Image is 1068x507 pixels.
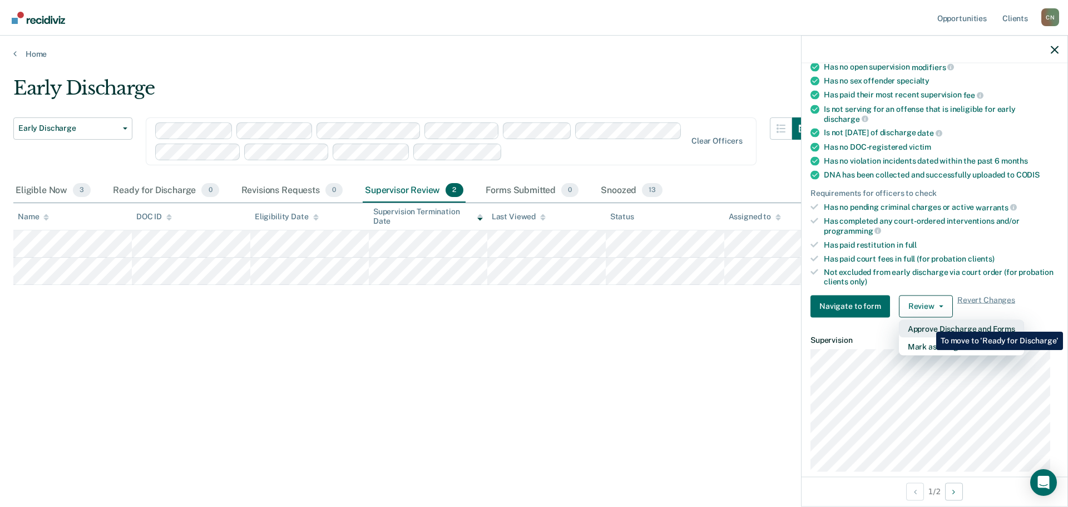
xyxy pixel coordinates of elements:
[917,129,942,137] span: date
[18,124,118,133] span: Early Discharge
[957,295,1015,317] span: Revert Changes
[599,179,665,203] div: Snoozed
[802,476,1067,506] div: 1 / 2
[976,203,1017,211] span: warrants
[18,212,49,221] div: Name
[899,295,953,317] button: Review
[899,337,1024,355] button: Mark as Ineligible
[13,179,93,203] div: Eligible Now
[1016,170,1040,179] span: CODIS
[13,77,814,109] div: Early Discharge
[111,179,221,203] div: Ready for Discharge
[824,62,1059,72] div: Has no open supervision
[824,142,1059,151] div: Has no DOC-registered
[824,104,1059,123] div: Is not serving for an offense that is ineligible for early
[824,202,1059,212] div: Has no pending criminal charges or active
[492,212,546,221] div: Last Viewed
[850,277,867,286] span: only)
[642,183,662,198] span: 13
[899,319,1024,337] button: Approve Discharge and Forms
[897,76,929,85] span: specialty
[810,295,890,317] button: Navigate to form
[1041,8,1059,26] button: Profile dropdown button
[483,179,581,203] div: Forms Submitted
[610,212,634,221] div: Status
[12,12,65,24] img: Recidiviz
[201,183,219,198] span: 0
[810,335,1059,344] dt: Supervision
[561,183,578,198] span: 0
[945,483,963,500] button: Next Opportunity
[824,76,1059,86] div: Has no sex offender
[905,240,917,249] span: full
[373,207,483,226] div: Supervision Termination Date
[963,91,983,100] span: fee
[824,156,1059,165] div: Has no violation incidents dated within the past 6
[136,212,172,221] div: DOC ID
[810,188,1059,198] div: Requirements for officers to check
[691,136,743,146] div: Clear officers
[325,183,343,198] span: 0
[729,212,781,221] div: Assigned to
[824,216,1059,235] div: Has completed any court-ordered interventions and/or
[824,128,1059,138] div: Is not [DATE] of discharge
[1030,469,1057,496] div: Open Intercom Messenger
[824,226,881,235] span: programming
[824,268,1059,287] div: Not excluded from early discharge via court order (for probation clients
[909,142,931,151] span: victim
[824,240,1059,249] div: Has paid restitution in
[1041,8,1059,26] div: C N
[824,170,1059,179] div: DNA has been collected and successfully uploaded to
[824,90,1059,100] div: Has paid their most recent supervision
[1001,156,1028,165] span: months
[824,254,1059,263] div: Has paid court fees in full (for probation
[906,483,924,500] button: Previous Opportunity
[73,183,91,198] span: 3
[824,114,868,123] span: discharge
[810,295,894,317] a: Navigate to form link
[968,254,995,263] span: clients)
[912,62,955,71] span: modifiers
[239,179,345,203] div: Revisions Requests
[13,49,1055,59] a: Home
[363,179,466,203] div: Supervisor Review
[255,212,319,221] div: Eligibility Date
[446,183,463,198] span: 2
